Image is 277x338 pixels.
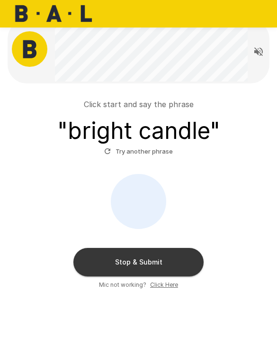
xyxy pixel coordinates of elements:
[99,280,146,290] span: Mic not working?
[150,281,178,288] u: Click Here
[102,144,175,159] button: Try another phrase
[249,42,268,61] button: Read questions aloud
[12,31,47,67] img: bal_avatar.png
[84,99,194,110] p: Click start and say the phrase
[73,248,204,276] button: Stop & Submit
[57,118,220,144] h3: " bright candle "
